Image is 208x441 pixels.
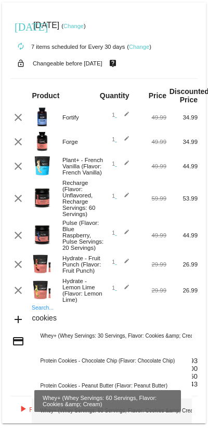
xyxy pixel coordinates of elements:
span: 1 [112,230,129,236]
mat-icon: play_arrow [17,404,29,416]
a: Change [63,23,84,29]
img: Image-1-Carousel-Fortify-Transp.png [32,106,53,127]
div: Pulse (Flavor: Blue Raspberry, Pulse Servings: 20 Servings) [57,220,104,251]
div: 26.99 [166,261,198,268]
small: ( ) [127,44,151,50]
mat-icon: autorenew [15,41,27,53]
div: 49.99 [135,114,166,121]
div: Hydrate - Fruit Punch (Flavor: Fruit Punch) [57,255,104,274]
mat-icon: clear [12,111,24,124]
span: 1 [112,193,129,199]
img: Recharge-60S-bottle-Image-Carousel-Unflavored.png [32,188,53,208]
small: Changeable before [DATE] [33,60,102,66]
div: 49.99 [135,232,166,238]
img: Image-1-Carousel-Pulse-20s-Blue-Raspberry-transp.png [32,224,53,245]
a: Change [129,44,149,50]
mat-icon: edit [117,136,129,148]
mat-icon: clear [12,136,24,148]
div: 49.99 [135,139,166,145]
strong: Quantity [100,91,129,100]
strong: Product [32,91,59,100]
span: 1 [112,136,129,142]
div: 53.99 [166,195,198,202]
small: 7 items scheduled for Every 30 days [10,44,125,50]
div: Whey+ (Whey Servings: 60 Servings, Flavor: Cookies &amp; Cream) [32,398,191,423]
div: Protein Cookies - Peanut Butter (Flavor: Peanut Butter) [32,373,191,398]
span: 1 [112,259,129,265]
mat-icon: clear [12,160,24,172]
mat-icon: clear [12,229,24,242]
span: 1 [112,112,129,118]
mat-icon: edit [117,111,129,124]
mat-icon: [DATE] [15,20,27,32]
div: 59.99 [135,195,166,202]
div: 49.99 [135,163,166,169]
div: 34.99 [166,139,198,145]
mat-icon: edit [117,229,129,242]
mat-icon: clear [12,284,24,297]
div: 34.99 [166,114,198,121]
mat-icon: credit_card [12,335,24,348]
mat-icon: edit [117,258,129,271]
img: Image-1-Hydrate-1S-FP-BAGPACKET-1000x1000-1.png [32,253,53,274]
mat-icon: edit [117,284,129,297]
input: Search... [32,314,191,323]
div: 26.99 [166,287,198,293]
div: Forge [57,139,104,145]
div: Hydrate - Lemon Lime (Flavor: Lemon Lime) [57,278,104,303]
span: Resume Schedule [17,406,80,413]
span: 1 [112,161,129,167]
img: Image-1-Carousel-Forge-ARN-1000x1000-1.png [32,131,53,152]
div: 29.99 [135,261,166,268]
span: 1 [112,285,129,291]
mat-icon: add [12,313,24,326]
mat-icon: edit [117,160,129,172]
div: 29.99 [135,287,166,293]
img: Image-1-Hydrate-1S-LL-BAGPACKET.png [32,279,53,300]
div: Recharge (Flavor: Unflavored, Recharge Servings: 60 Servings) [57,180,104,217]
div: Fortify [57,114,104,121]
mat-icon: clear [12,258,24,271]
mat-icon: clear [12,192,24,205]
div: Whey+ (Whey Servings: 30 Servings, Flavor: Cookies &amp; Cream) [32,324,191,349]
div: Plant+ - French Vanilla (Flavor: French Vanilla) [57,157,104,176]
small: ( ) [61,23,86,29]
button: Resume Schedule [8,400,88,419]
mat-icon: lock_open [15,57,27,70]
mat-icon: live_help [107,57,119,70]
div: Protein Cookies - Chocolate Chip (Flavor: Chocolate Chip) [32,349,191,373]
div: 44.99 [166,232,198,238]
mat-icon: edit [117,192,129,205]
img: Image-1-Carousel-Plant-Vanilla-no-badge-Transp.png [32,155,53,176]
div: 44.99 [166,163,198,169]
strong: Price [149,91,166,100]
